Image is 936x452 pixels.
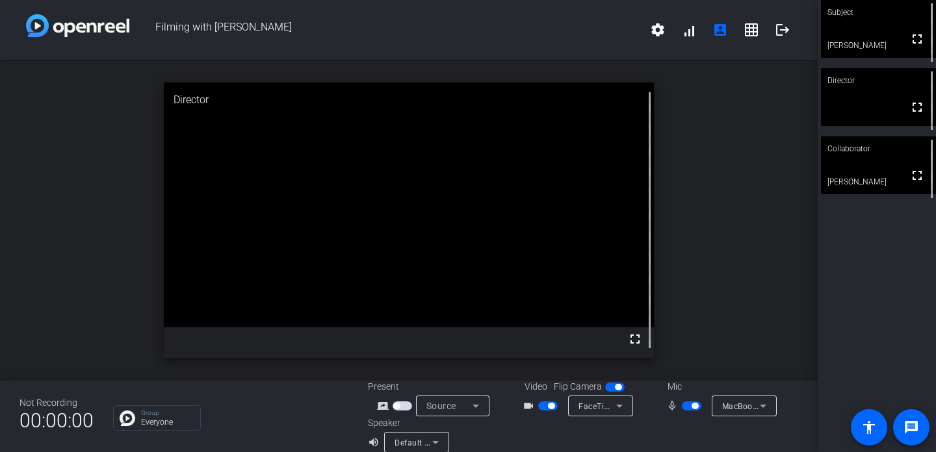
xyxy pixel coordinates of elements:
mat-icon: message [903,420,919,435]
span: MacBook Pro Microphone (Built-in) [722,401,855,411]
div: Present [368,380,498,394]
div: Collaborator [821,136,936,161]
p: Group [141,410,194,416]
img: Chat Icon [120,410,135,426]
div: Not Recording [19,396,94,410]
mat-icon: fullscreen [909,99,925,115]
img: white-gradient.svg [26,14,129,37]
mat-icon: volume_up [368,434,383,450]
mat-icon: grid_on [744,22,759,38]
span: Flip Camera [554,380,602,394]
p: Everyone [141,418,194,426]
div: Director [164,82,655,118]
mat-icon: account_box [712,22,728,38]
span: Filming with [PERSON_NAME] [129,14,642,45]
span: Default - MacBook Pro Speakers (Built-in) [395,437,551,447]
mat-icon: mic_none [666,398,682,414]
mat-icon: accessibility [861,420,877,435]
mat-icon: logout [775,22,790,38]
span: FaceTime HD Camera [578,401,662,411]
mat-icon: fullscreen [627,331,643,347]
div: Mic [655,380,785,394]
span: Source [426,401,456,411]
mat-icon: settings [650,22,666,38]
mat-icon: fullscreen [909,168,925,183]
div: Director [821,68,936,93]
span: Video [525,380,547,394]
mat-icon: fullscreen [909,31,925,47]
mat-icon: videocam_outline [523,398,538,414]
span: 00:00:00 [19,405,94,436]
div: Speaker [368,416,446,430]
mat-icon: screen_share_outline [377,398,393,414]
button: signal_cellular_alt [673,14,705,45]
